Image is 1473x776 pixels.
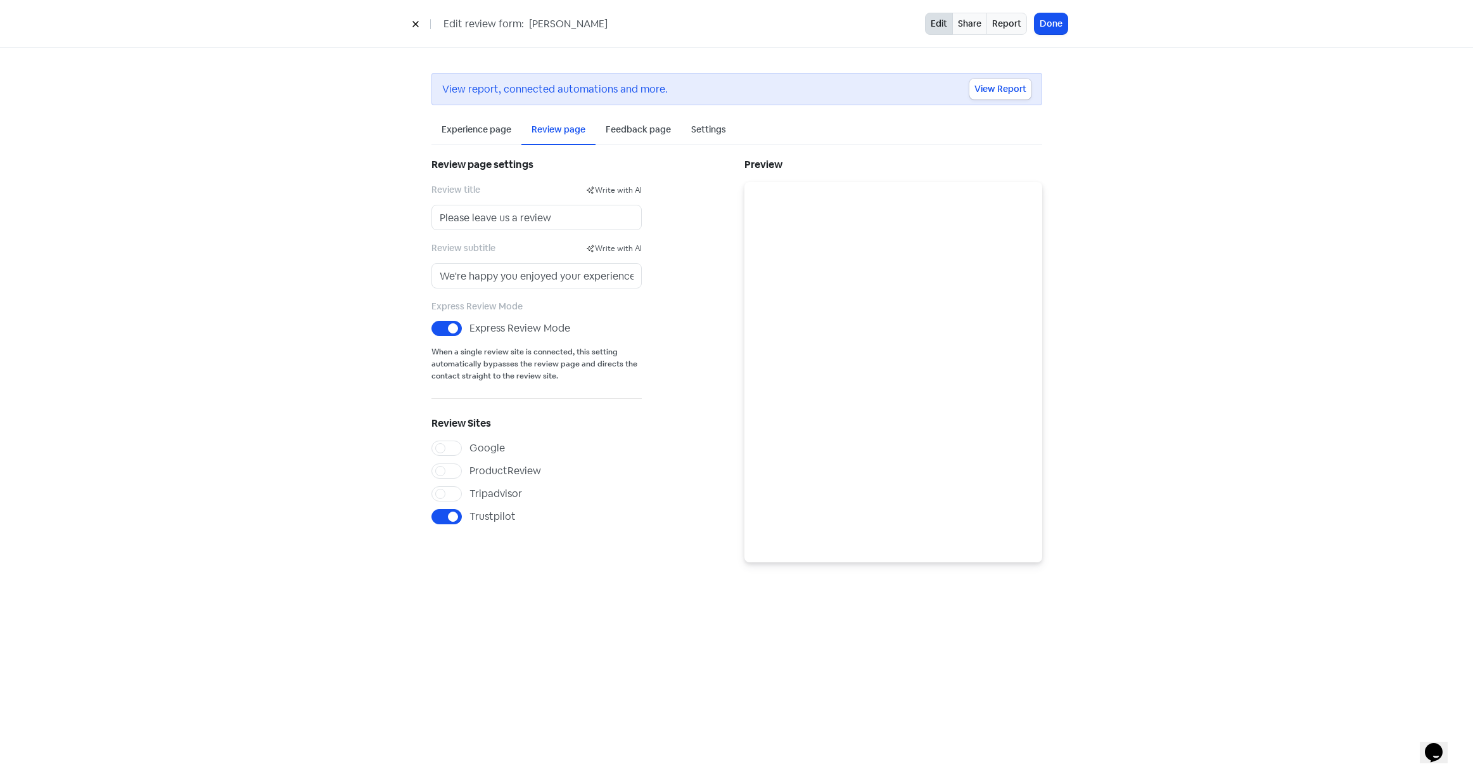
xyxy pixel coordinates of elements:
div: Settings [691,123,726,136]
span: Edit review form: [443,16,524,32]
small: When a single review site is connected, this setting automatically bypasses the review page and d... [431,346,642,382]
button: Edit [925,13,953,35]
span: ProductReview [469,464,541,477]
span: Tripadvisor [469,487,522,500]
h5: Review Sites [431,414,642,433]
div: Feedback page [606,123,671,136]
div: View report, connected automations and more. [442,82,969,97]
input: Review title [431,205,642,230]
div: Experience page [442,123,511,136]
input: Review subtitle [431,263,642,288]
a: Share [952,13,987,35]
a: View Report [969,79,1031,100]
a: Report [986,13,1027,35]
label: Review subtitle [431,242,586,255]
label: Review title [431,183,586,197]
span: Write with AI [595,243,642,254]
h5: Preview [744,155,1042,174]
span: Write with AI [595,185,642,195]
iframe: chat widget [1420,725,1460,763]
span: Google [469,441,505,455]
label: Express Review Mode [431,300,523,313]
div: Review page [532,123,585,136]
span: Trustpilot [469,510,516,523]
label: Express Review Mode [469,321,570,336]
button: Done [1035,13,1068,34]
h5: Review page settings [431,155,642,174]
